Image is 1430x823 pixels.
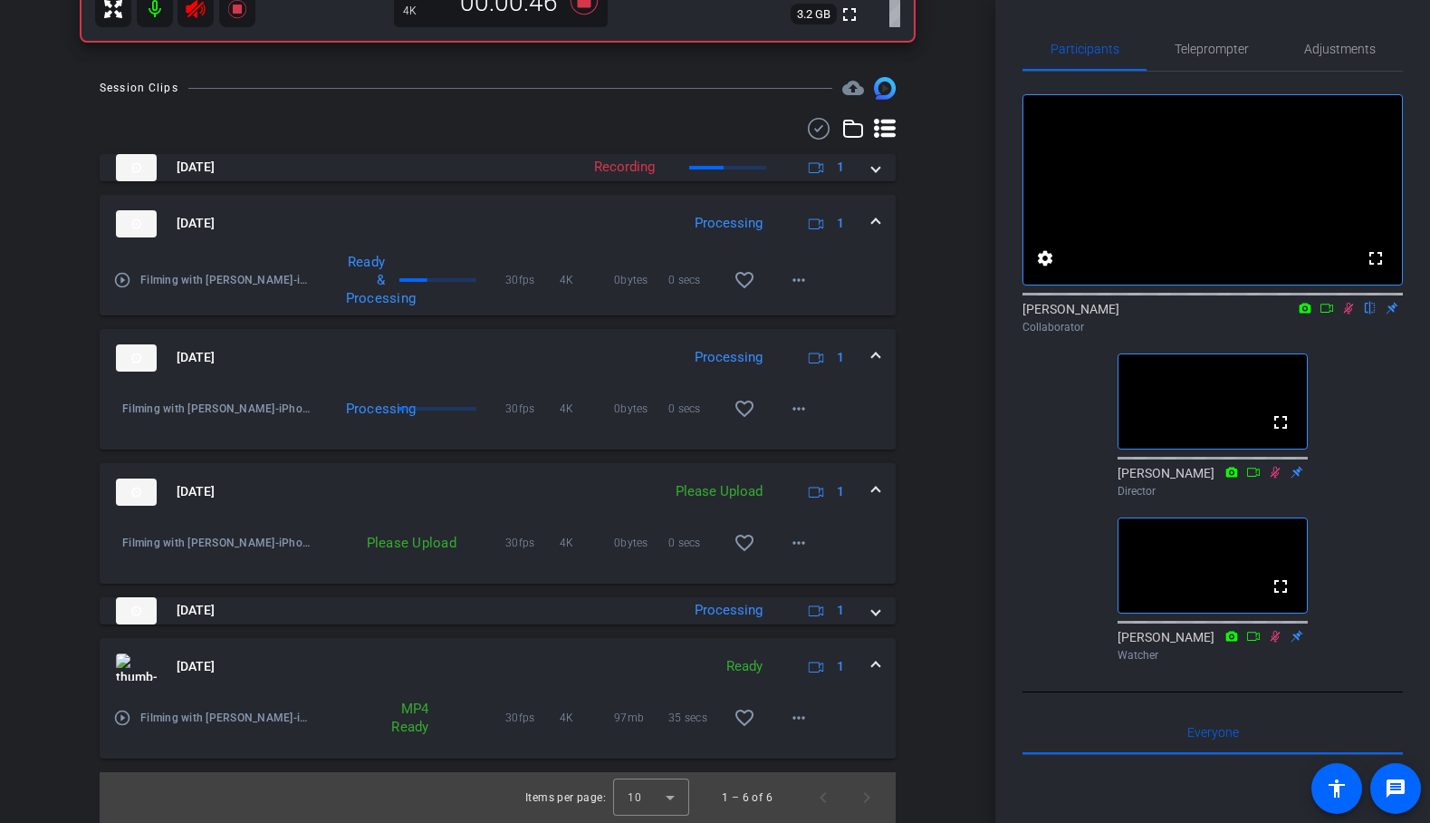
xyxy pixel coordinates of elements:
span: Destinations for your clips [842,77,864,99]
mat-icon: message [1385,778,1406,799]
div: Ready & Processing [337,253,395,307]
mat-expansion-panel-header: thumb-nail[DATE]Processing1 [100,597,896,625]
mat-icon: fullscreen [1365,247,1387,269]
div: Ready [717,656,772,677]
span: 0bytes [614,271,668,289]
span: [DATE] [177,601,215,620]
div: thumb-nail[DATE]Processing1 [100,387,896,450]
mat-expansion-panel-header: thumb-nail[DATE]Processing1 [100,195,896,253]
span: Everyone [1187,726,1239,739]
div: Collaborator [1022,319,1403,335]
img: thumb-nail [116,597,157,625]
div: 4K [403,4,448,18]
button: Next page [845,776,888,819]
span: 1 [837,214,844,233]
div: Processing [686,347,772,368]
mat-icon: favorite_border [734,532,755,554]
button: Previous page [801,776,845,819]
mat-icon: accessibility [1326,778,1348,799]
div: thumb-nail[DATE]Please Upload1 [100,521,896,584]
span: [DATE] [177,657,215,676]
span: [DATE] [177,158,215,177]
div: thumb-nail[DATE]Processing1 [100,253,896,315]
span: 0bytes [614,534,668,552]
div: 1 – 6 of 6 [722,789,773,807]
span: Filming with [PERSON_NAME]-iPhone 11 Pro Max2-2025-09-18-11-50-39-756-0 [122,400,313,418]
mat-icon: favorite_border [734,269,755,291]
div: Session Clips [100,79,178,97]
span: 35 secs [668,709,723,727]
div: MP4 Ready [380,700,438,736]
div: Items per page: [525,789,606,807]
span: [DATE] [177,214,215,233]
span: Teleprompter [1175,43,1249,55]
span: 1 [837,601,844,620]
mat-expansion-panel-header: thumb-nail[DATE]Please Upload1 [100,463,896,521]
div: Processing [686,600,772,621]
mat-icon: more_horiz [788,269,810,291]
span: 0 secs [668,400,723,418]
div: [PERSON_NAME] [1118,628,1308,663]
span: 4K [560,709,614,727]
span: 0 secs [668,534,723,552]
mat-icon: more_horiz [788,398,810,420]
div: thumb-nail[DATE]Ready1 [100,696,896,759]
span: 30fps [505,534,560,552]
mat-icon: cloud_upload [842,77,864,99]
mat-icon: more_horiz [788,532,810,554]
img: thumb-nail [116,154,157,181]
span: Filming with [PERSON_NAME]-iPhone 11 Pro Max2-2025-09-18-11-59-26-474-0 [140,271,313,289]
mat-expansion-panel-header: thumb-nail[DATE]Ready1 [100,638,896,696]
mat-icon: more_horiz [788,707,810,729]
div: Director [1118,483,1308,499]
div: Processing [686,213,772,234]
div: Please Upload [313,534,465,552]
span: 30fps [505,271,560,289]
mat-icon: flip [1359,299,1381,315]
span: 1 [837,657,844,676]
mat-expansion-panel-header: thumb-nail[DATE]Recording1 [100,154,896,181]
img: thumb-nail [116,654,157,681]
div: [PERSON_NAME] [1022,300,1403,335]
span: 1 [837,482,844,501]
span: [DATE] [177,482,215,501]
span: 30fps [505,400,560,418]
mat-icon: play_circle_outline [113,709,131,727]
span: 0bytes [614,400,668,418]
span: 0 secs [668,271,723,289]
span: 4K [560,534,614,552]
mat-icon: play_circle_outline [113,271,131,289]
mat-expansion-panel-header: thumb-nail[DATE]Processing1 [100,329,896,387]
span: 1 [837,158,844,177]
div: Watcher [1118,647,1308,663]
mat-icon: fullscreen [1270,411,1291,433]
img: Session clips [874,77,896,99]
mat-icon: settings [1034,247,1056,269]
img: thumb-nail [116,344,157,372]
mat-icon: fullscreen [839,4,860,25]
span: Participants [1051,43,1119,55]
span: 3.2 GB [791,4,837,25]
span: 4K [560,400,614,418]
span: Filming with [PERSON_NAME]-iPhone 11 Pro Max2-2025-09-18-11-49-37-152-0 [122,534,313,552]
mat-icon: favorite_border [734,398,755,420]
span: [DATE] [177,348,215,367]
span: Adjustments [1304,43,1376,55]
img: thumb-nail [116,210,157,237]
span: 97mb [614,709,668,727]
mat-icon: favorite_border [734,707,755,729]
span: 30fps [505,709,560,727]
div: Processing [337,400,395,418]
span: Filming with [PERSON_NAME]-iPhone 11 Pro Max2-2025-09-18-11-44-23-409-0 [140,709,313,727]
span: 1 [837,348,844,367]
mat-icon: fullscreen [1270,576,1291,597]
div: Recording [585,157,664,178]
span: 4K [560,271,614,289]
div: [PERSON_NAME] [1118,464,1308,499]
img: thumb-nail [116,479,157,506]
div: Please Upload [667,481,772,502]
